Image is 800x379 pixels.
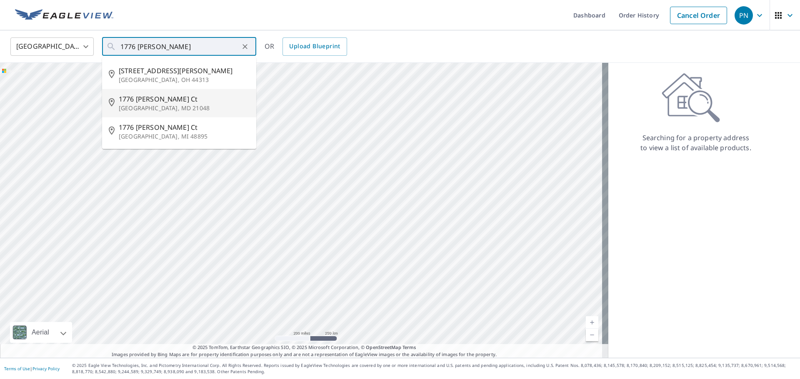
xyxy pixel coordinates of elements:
[32,366,60,372] a: Privacy Policy
[119,104,250,112] p: [GEOGRAPHIC_DATA], MD 21048
[119,66,250,76] span: [STREET_ADDRESS][PERSON_NAME]
[192,344,416,351] span: © 2025 TomTom, Earthstar Geographics SIO, © 2025 Microsoft Corporation, ©
[366,344,401,350] a: OpenStreetMap
[15,9,113,22] img: EV Logo
[4,366,60,371] p: |
[239,41,251,52] button: Clear
[119,132,250,141] p: [GEOGRAPHIC_DATA], MI 48895
[120,35,239,58] input: Search by address or latitude-longitude
[119,122,250,132] span: 1776 [PERSON_NAME] Ct
[119,94,250,104] span: 1776 [PERSON_NAME] Ct
[72,362,796,375] p: © 2025 Eagle View Technologies, Inc. and Pictometry International Corp. All Rights Reserved. Repo...
[265,37,347,56] div: OR
[640,133,752,153] p: Searching for a property address to view a list of available products.
[670,7,727,24] a: Cancel Order
[119,76,250,84] p: [GEOGRAPHIC_DATA], OH 44313
[10,322,72,343] div: Aerial
[289,41,340,52] span: Upload Blueprint
[735,6,753,25] div: PN
[10,35,94,58] div: [GEOGRAPHIC_DATA]
[586,316,598,329] a: Current Level 5, Zoom In
[4,366,30,372] a: Terms of Use
[586,329,598,341] a: Current Level 5, Zoom Out
[29,322,52,343] div: Aerial
[282,37,347,56] a: Upload Blueprint
[402,344,416,350] a: Terms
